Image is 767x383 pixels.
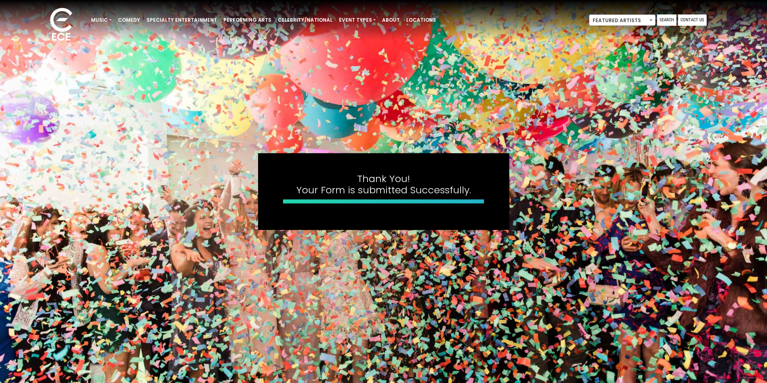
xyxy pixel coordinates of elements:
a: Music [88,13,115,27]
a: Event Types [336,13,379,27]
a: Comedy [115,13,143,27]
h4: Thank You! Your Form is submitted Successfully. [283,173,484,197]
a: Search [657,14,676,26]
span: Featured Artists [589,15,655,26]
span: Featured Artists [589,14,655,26]
img: ece_new_logo_whitev2-1.png [41,6,81,45]
a: Celebrity/National [275,13,336,27]
a: Specialty Entertainment [143,13,220,27]
a: About [379,13,403,27]
a: Locations [403,13,439,27]
a: Performing Arts [220,13,275,27]
a: Contact Us [678,14,707,26]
